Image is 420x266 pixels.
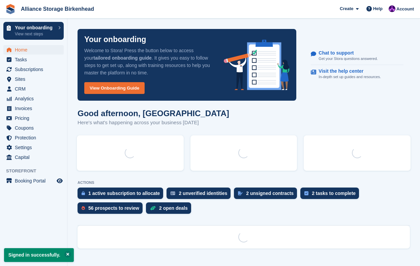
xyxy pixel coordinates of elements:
a: 2 tasks to complete [300,188,362,202]
a: menu [3,123,64,133]
span: Home [15,45,55,55]
img: deal-1b604bf984904fb50ccaf53a9ad4b4a5d6e5aea283cecdc64d6e3604feb123c2.svg [150,206,156,210]
img: prospect-51fa495bee0391a8d652442698ab0144808aea92771e9ea1ae160a38d050c398.svg [82,206,85,210]
p: View next steps [15,31,55,37]
span: Analytics [15,94,55,103]
img: onboarding-info-6c161a55d2c0e0a8cae90662b2fe09162a5109e8cc188191df67fb4f79e88e88.svg [224,40,290,90]
p: Signed in successfully. [4,248,74,262]
strong: tailored onboarding guide [93,55,152,61]
a: 1 active subscription to allocate [78,188,167,202]
p: ACTIONS [78,180,410,185]
a: menu [3,133,64,142]
img: verify_identity-adf6edd0f0f0b5bbfe63781bf79b02c33cf7c696d77639b501bdc392416b5a36.svg [171,191,175,195]
div: 1 active subscription to allocate [88,191,160,196]
span: Booking Portal [15,176,55,186]
div: 2 unverified identities [179,191,227,196]
a: 2 open deals [146,202,194,217]
a: View Onboarding Guide [84,82,145,94]
a: Your onboarding View next steps [3,22,64,40]
p: Welcome to Stora! Press the button below to access your . It gives you easy to follow steps to ge... [84,47,213,76]
a: menu [3,153,64,162]
a: 56 prospects to review [78,202,146,217]
a: menu [3,143,64,152]
a: Visit the help center In-depth set up guides and resources. [311,65,403,83]
p: Get your Stora questions answered. [319,56,378,62]
img: contract_signature_icon-13c848040528278c33f63329250d36e43548de30e8caae1d1a13099fd9432cc5.svg [238,191,243,195]
span: Coupons [15,123,55,133]
img: task-75834270c22a3079a89374b754ae025e5fb1db73e45f91037f5363f120a921f8.svg [304,191,308,195]
img: Romilly Norton [389,5,395,12]
a: menu [3,65,64,74]
div: 2 unsigned contracts [246,191,294,196]
div: 2 tasks to complete [312,191,356,196]
span: Create [340,5,353,12]
p: Chat to support [319,50,372,56]
a: menu [3,176,64,186]
a: Preview store [56,177,64,185]
span: Account [396,6,414,12]
span: Capital [15,153,55,162]
p: Your onboarding [84,36,146,43]
span: Protection [15,133,55,142]
div: 56 prospects to review [88,205,139,211]
span: Pricing [15,113,55,123]
a: menu [3,74,64,84]
a: menu [3,104,64,113]
span: CRM [15,84,55,94]
p: In-depth set up guides and resources. [319,74,381,80]
a: menu [3,45,64,55]
h1: Good afternoon, [GEOGRAPHIC_DATA] [78,109,229,118]
span: Storefront [6,168,67,174]
p: Here's what's happening across your business [DATE] [78,119,229,127]
span: Settings [15,143,55,152]
span: Invoices [15,104,55,113]
a: menu [3,55,64,64]
a: 2 unsigned contracts [234,188,300,202]
a: 2 unverified identities [167,188,234,202]
img: stora-icon-8386f47178a22dfd0bd8f6a31ec36ba5ce8667c1dd55bd0f319d3a0aa187defe.svg [5,4,16,14]
a: Alliance Storage Birkenhead [18,3,97,14]
div: 2 open deals [159,205,188,211]
p: Your onboarding [15,25,55,30]
span: Help [373,5,383,12]
img: active_subscription_to_allocate_icon-d502201f5373d7db506a760aba3b589e785aa758c864c3986d89f69b8ff3... [82,191,85,195]
p: Visit the help center [319,68,376,74]
a: Chat to support Get your Stora questions answered. [311,47,403,65]
a: menu [3,84,64,94]
span: Sites [15,74,55,84]
a: menu [3,94,64,103]
span: Tasks [15,55,55,64]
a: menu [3,113,64,123]
span: Subscriptions [15,65,55,74]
